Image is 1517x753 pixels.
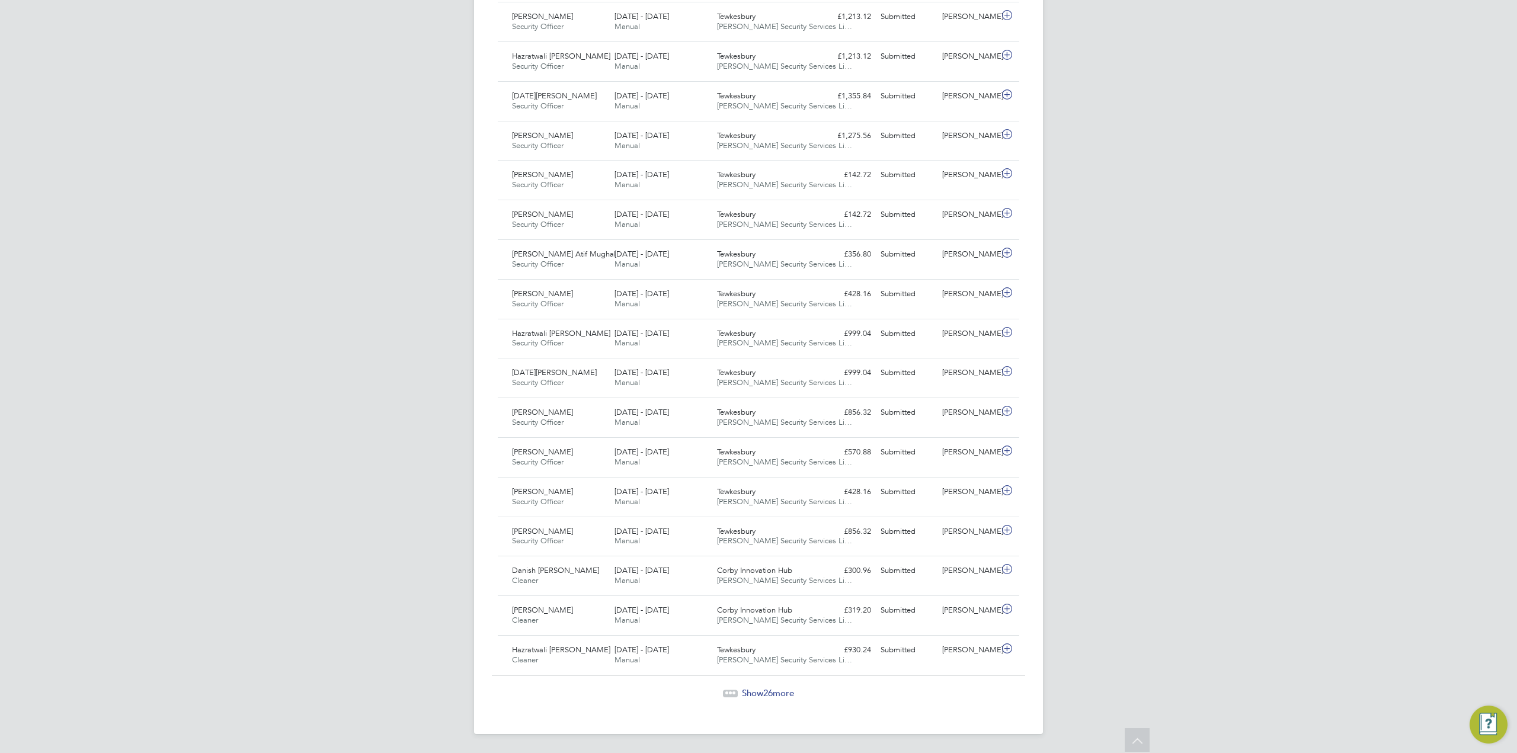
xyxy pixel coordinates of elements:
[615,496,640,507] span: Manual
[814,482,876,502] div: £428.16
[937,86,999,106] div: [PERSON_NAME]
[937,363,999,383] div: [PERSON_NAME]
[512,575,538,585] span: Cleaner
[512,101,564,111] span: Security Officer
[615,367,669,377] span: [DATE] - [DATE]
[937,482,999,502] div: [PERSON_NAME]
[717,249,756,259] span: Tewkesbury
[814,403,876,422] div: £856.32
[615,140,640,150] span: Manual
[512,645,610,655] span: Hazratwali [PERSON_NAME]
[937,324,999,344] div: [PERSON_NAME]
[512,180,564,190] span: Security Officer
[615,328,669,338] span: [DATE] - [DATE]
[876,561,937,581] div: Submitted
[937,640,999,660] div: [PERSON_NAME]
[615,169,669,180] span: [DATE] - [DATE]
[876,601,937,620] div: Submitted
[717,299,852,309] span: [PERSON_NAME] Security Services Li…
[717,605,792,615] span: Corby Innovation Hub
[876,443,937,462] div: Submitted
[512,526,573,536] span: [PERSON_NAME]
[615,377,640,387] span: Manual
[512,249,616,259] span: [PERSON_NAME] Atif Mughal
[717,51,756,61] span: Tewkesbury
[615,11,669,21] span: [DATE] - [DATE]
[763,687,773,698] span: 26
[615,219,640,229] span: Manual
[717,526,756,536] span: Tewkesbury
[615,21,640,31] span: Manual
[512,447,573,457] span: [PERSON_NAME]
[742,687,794,698] span: Show more
[615,575,640,585] span: Manual
[512,496,564,507] span: Security Officer
[717,180,852,190] span: [PERSON_NAME] Security Services Li…
[615,61,640,71] span: Manual
[876,284,937,304] div: Submitted
[876,165,937,185] div: Submitted
[615,457,640,467] span: Manual
[512,259,564,269] span: Security Officer
[615,615,640,625] span: Manual
[512,91,597,101] span: [DATE][PERSON_NAME]
[615,447,669,457] span: [DATE] - [DATE]
[615,536,640,546] span: Manual
[615,407,669,417] span: [DATE] - [DATE]
[717,169,756,180] span: Tewkesbury
[615,299,640,309] span: Manual
[876,522,937,541] div: Submitted
[717,61,852,71] span: [PERSON_NAME] Security Services Li…
[937,47,999,66] div: [PERSON_NAME]
[717,259,852,269] span: [PERSON_NAME] Security Services Li…
[814,522,876,541] div: £856.32
[512,140,564,150] span: Security Officer
[937,443,999,462] div: [PERSON_NAME]
[512,367,597,377] span: [DATE][PERSON_NAME]
[717,209,756,219] span: Tewkesbury
[717,219,852,229] span: [PERSON_NAME] Security Services Li…
[512,407,573,417] span: [PERSON_NAME]
[814,47,876,66] div: £1,213.12
[512,219,564,229] span: Security Officer
[876,324,937,344] div: Submitted
[615,180,640,190] span: Manual
[615,91,669,101] span: [DATE] - [DATE]
[615,645,669,655] span: [DATE] - [DATE]
[814,165,876,185] div: £142.72
[937,165,999,185] div: [PERSON_NAME]
[937,403,999,422] div: [PERSON_NAME]
[615,101,640,111] span: Manual
[717,457,852,467] span: [PERSON_NAME] Security Services Li…
[717,289,756,299] span: Tewkesbury
[937,601,999,620] div: [PERSON_NAME]
[717,496,852,507] span: [PERSON_NAME] Security Services Li…
[717,575,852,585] span: [PERSON_NAME] Security Services Li…
[937,245,999,264] div: [PERSON_NAME]
[717,486,756,496] span: Tewkesbury
[717,328,756,338] span: Tewkesbury
[876,126,937,146] div: Submitted
[615,338,640,348] span: Manual
[512,61,564,71] span: Security Officer
[937,126,999,146] div: [PERSON_NAME]
[717,565,792,575] span: Corby Innovation Hub
[717,11,756,21] span: Tewkesbury
[717,21,852,31] span: [PERSON_NAME] Security Services Li…
[512,605,573,615] span: [PERSON_NAME]
[512,289,573,299] span: [PERSON_NAME]
[717,645,756,655] span: Tewkesbury
[512,11,573,21] span: [PERSON_NAME]
[512,328,610,338] span: Hazratwali [PERSON_NAME]
[717,447,756,457] span: Tewkesbury
[512,615,538,625] span: Cleaner
[615,130,669,140] span: [DATE] - [DATE]
[876,363,937,383] div: Submitted
[512,457,564,467] span: Security Officer
[876,482,937,502] div: Submitted
[717,536,852,546] span: [PERSON_NAME] Security Services Li…
[937,205,999,225] div: [PERSON_NAME]
[814,284,876,304] div: £428.16
[937,284,999,304] div: [PERSON_NAME]
[814,324,876,344] div: £999.04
